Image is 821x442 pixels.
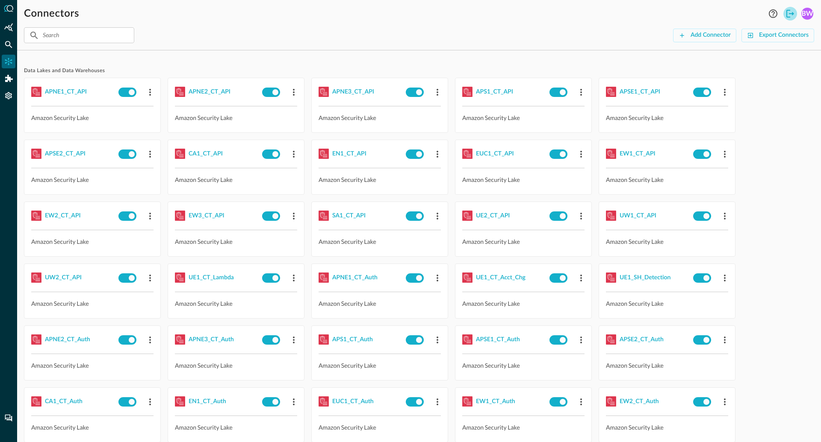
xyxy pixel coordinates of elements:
[2,55,15,68] div: Connectors
[31,149,41,159] img: AWSSecurityLake.svg
[332,395,374,408] button: EUC1_CT_Auth
[24,7,79,20] h1: Connectors
[31,237,154,246] p: Amazon Security Lake
[31,87,41,97] img: AWSSecurityLake.svg
[462,87,473,97] img: AWSSecurityLake.svg
[476,272,526,283] div: UE1_CT_Acct_Chg
[462,211,473,221] img: AWSSecurityLake.svg
[189,85,230,99] button: APNE2_CT_API
[319,361,441,370] p: Amazon Security Lake
[476,147,514,161] button: EUC1_CT_API
[332,209,366,222] button: SA1_CT_API
[606,272,616,283] img: AWSSecurityLake.svg
[189,209,224,222] button: EW3_CT_API
[332,85,374,99] button: APNE3_CT_API
[620,209,656,222] button: UW1_CT_API
[606,149,616,159] img: AWSSecurityLake.svg
[462,334,473,345] img: AWSSecurityLake.svg
[189,271,234,284] button: UE1_CT_Lambda
[476,334,520,345] div: APSE1_CT_Auth
[175,237,297,246] p: Amazon Security Lake
[45,396,83,407] div: CA1_CT_Auth
[476,333,520,346] button: APSE1_CT_Auth
[606,396,616,407] img: AWSSecurityLake.svg
[319,396,329,407] img: AWSSecurityLake.svg
[620,147,656,161] button: EW1_CT_API
[319,149,329,159] img: AWSSecurityLake.svg
[673,29,736,42] button: Add Connector
[31,334,41,345] img: AWSSecurityLake.svg
[31,175,154,184] p: Amazon Security Lake
[45,149,86,159] div: APSE2_CT_API
[766,7,780,20] button: Help
[175,87,185,97] img: AWSSecurityLake.svg
[620,149,656,159] div: EW1_CT_API
[319,299,441,308] p: Amazon Security Lake
[189,396,226,407] div: EN1_CT_Auth
[620,211,656,221] div: UW1_CT_API
[175,149,185,159] img: AWSSecurityLake.svg
[319,113,441,122] p: Amazon Security Lake
[31,113,154,122] p: Amazon Security Lake
[189,147,223,161] button: CA1_CT_API
[620,87,660,97] div: APSE1_CT_API
[31,396,41,407] img: AWSSecurityLake.svg
[476,271,526,284] button: UE1_CT_Acct_Chg
[175,299,297,308] p: Amazon Security Lake
[319,334,329,345] img: AWSSecurityLake.svg
[189,149,223,159] div: CA1_CT_API
[24,67,814,74] span: Data Lakes and Data Warehouses
[31,361,154,370] p: Amazon Security Lake
[319,272,329,283] img: AWSSecurityLake.svg
[462,361,585,370] p: Amazon Security Lake
[175,423,297,432] p: Amazon Security Lake
[476,395,515,408] button: EW1_CT_Auth
[476,209,510,222] button: UE2_CT_API
[606,113,728,122] p: Amazon Security Lake
[620,333,664,346] button: APSE2_CT_Auth
[606,334,616,345] img: AWSSecurityLake.svg
[2,38,15,51] div: Federated Search
[175,272,185,283] img: AWSSecurityLake.svg
[620,271,670,284] button: UE1_SH_Detection
[476,211,510,221] div: UE2_CT_API
[189,272,234,283] div: UE1_CT_Lambda
[606,87,616,97] img: AWSSecurityLake.svg
[31,299,154,308] p: Amazon Security Lake
[175,334,185,345] img: AWSSecurityLake.svg
[175,396,185,407] img: AWSSecurityLake.svg
[189,395,226,408] button: EN1_CT_Auth
[332,271,378,284] button: APNE1_CT_Auth
[43,27,115,43] input: Search
[2,20,15,34] div: Summary Insights
[189,334,234,345] div: APNE3_CT_Auth
[462,396,473,407] img: AWSSecurityLake.svg
[332,334,373,345] div: APS1_CT_Auth
[189,87,230,97] div: APNE2_CT_API
[620,85,660,99] button: APSE1_CT_API
[31,272,41,283] img: AWSSecurityLake.svg
[741,29,814,42] button: Export Connectors
[476,87,513,97] div: APS1_CT_API
[319,87,329,97] img: AWSSecurityLake.svg
[476,396,515,407] div: EW1_CT_Auth
[45,85,87,99] button: APNE1_CT_API
[606,237,728,246] p: Amazon Security Lake
[462,175,585,184] p: Amazon Security Lake
[332,147,366,161] button: EN1_CT_API
[175,175,297,184] p: Amazon Security Lake
[620,272,670,283] div: UE1_SH_Detection
[332,396,374,407] div: EUC1_CT_Auth
[462,423,585,432] p: Amazon Security Lake
[332,333,373,346] button: APS1_CT_Auth
[45,334,90,345] div: APNE2_CT_Auth
[2,411,15,425] div: Chat
[189,211,224,221] div: EW3_CT_API
[759,30,809,41] div: Export Connectors
[620,396,659,407] div: EW2_CT_Auth
[606,361,728,370] p: Amazon Security Lake
[319,211,329,221] img: AWSSecurityLake.svg
[2,72,16,85] div: Addons
[462,113,585,122] p: Amazon Security Lake
[332,211,366,221] div: SA1_CT_API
